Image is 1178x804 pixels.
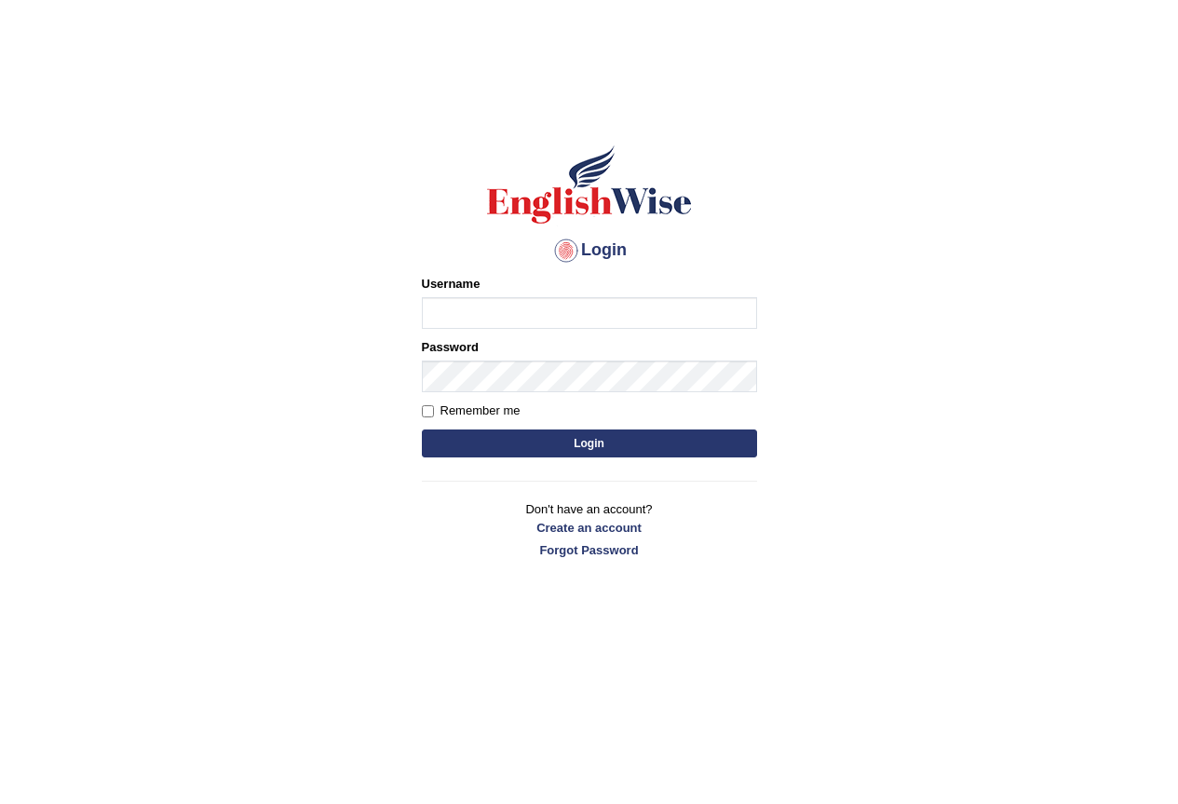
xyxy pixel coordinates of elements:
label: Password [422,338,479,356]
h4: Login [422,236,757,266]
label: Remember me [422,402,521,420]
button: Login [422,429,757,457]
a: Forgot Password [422,541,757,559]
a: Create an account [422,519,757,537]
input: Remember me [422,405,434,417]
img: Logo of English Wise sign in for intelligent practice with AI [483,143,696,226]
label: Username [422,275,481,293]
p: Don't have an account? [422,500,757,558]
